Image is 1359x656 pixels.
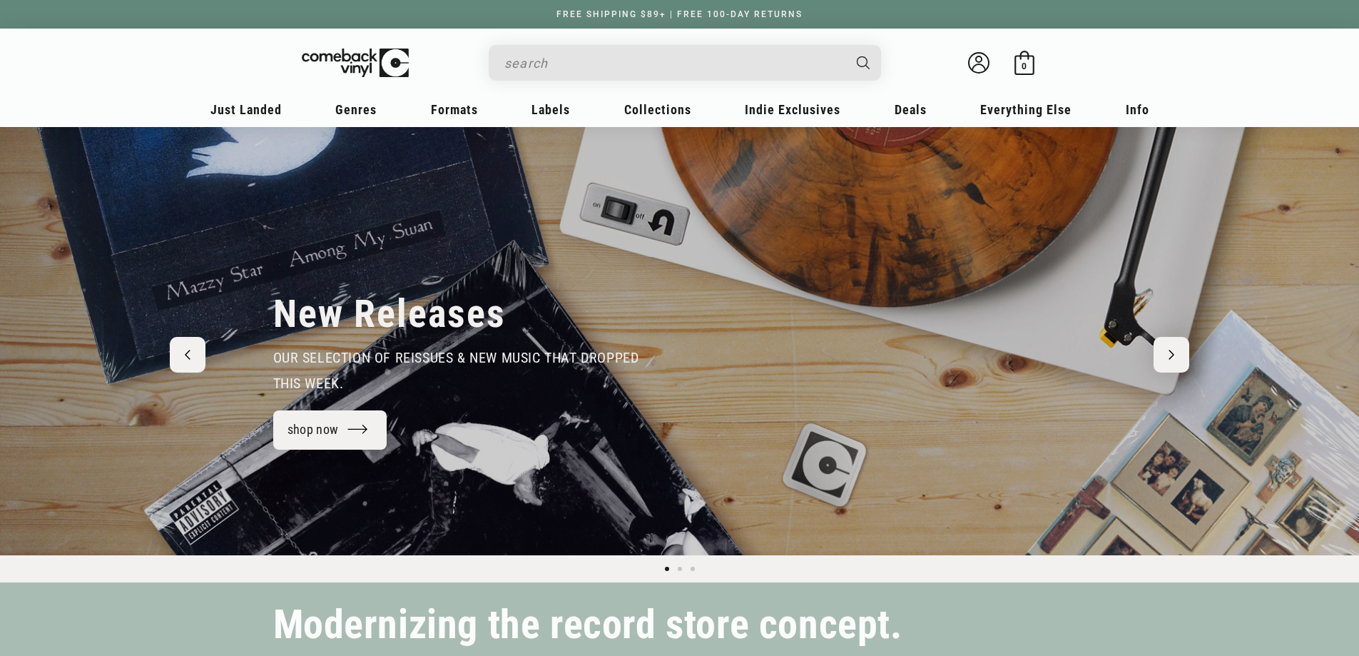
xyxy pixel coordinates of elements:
[170,337,205,373] button: Previous slide
[335,102,377,117] span: Genres
[686,562,699,575] button: Load slide 3 of 3
[624,102,691,117] span: Collections
[980,102,1072,117] span: Everything Else
[542,9,817,19] a: FREE SHIPPING $89+ | FREE 100-DAY RETURNS
[1154,337,1189,373] button: Next slide
[531,102,570,117] span: Labels
[895,102,927,117] span: Deals
[673,562,686,575] button: Load slide 2 of 3
[1126,102,1149,117] span: Info
[273,608,902,642] h2: Modernizing the record store concept.
[431,102,478,117] span: Formats
[210,102,282,117] span: Just Landed
[489,45,881,81] div: Search
[745,102,840,117] span: Indie Exclusives
[504,49,843,78] input: search
[273,349,639,392] span: our selection of reissues & new music that dropped this week.
[273,410,387,450] a: shop now
[273,291,506,338] h2: New Releases
[844,45,882,81] button: Search
[1022,61,1027,71] span: 0
[661,562,673,575] button: Load slide 1 of 3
